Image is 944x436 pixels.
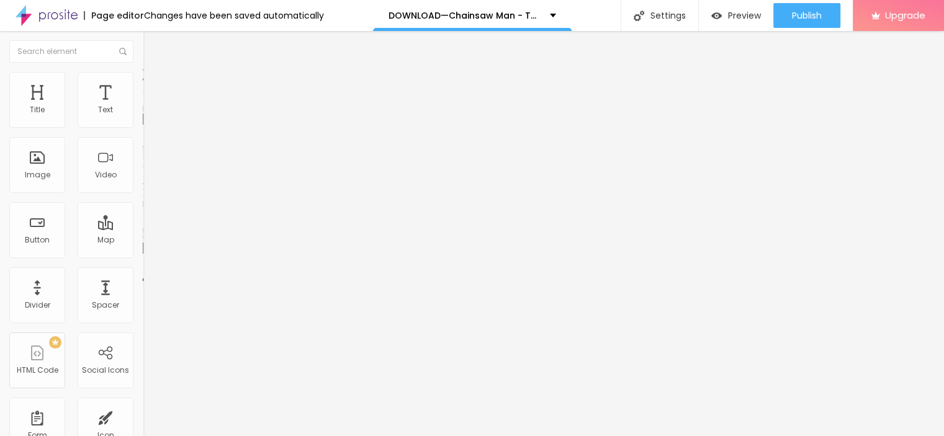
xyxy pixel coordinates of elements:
div: Social Icons [82,366,129,375]
div: Map [97,236,114,244]
p: DOWNLOAD—Chainsaw Man - The Movie: Reze Arc- 2025 FullMovie Free Tamil+Hindi+Telugu Bollyflix in ... [389,11,541,20]
button: Publish [773,3,840,28]
img: Icone [119,48,127,55]
input: Search element [9,40,133,63]
div: Video [95,171,117,179]
div: Divider [25,301,50,309]
span: Publish [792,11,822,20]
span: Upgrade [885,10,925,20]
iframe: Editor [143,31,944,436]
div: Image [25,171,50,179]
div: Page editor [84,11,144,20]
img: view-1.svg [711,11,722,21]
img: Icone [634,11,644,21]
div: Changes have been saved automatically [144,11,324,20]
div: Text [98,105,113,114]
span: Preview [728,11,761,20]
div: Button [25,236,50,244]
div: Title [30,105,45,114]
div: HTML Code [17,366,58,375]
button: Preview [699,3,773,28]
div: Spacer [92,301,119,309]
